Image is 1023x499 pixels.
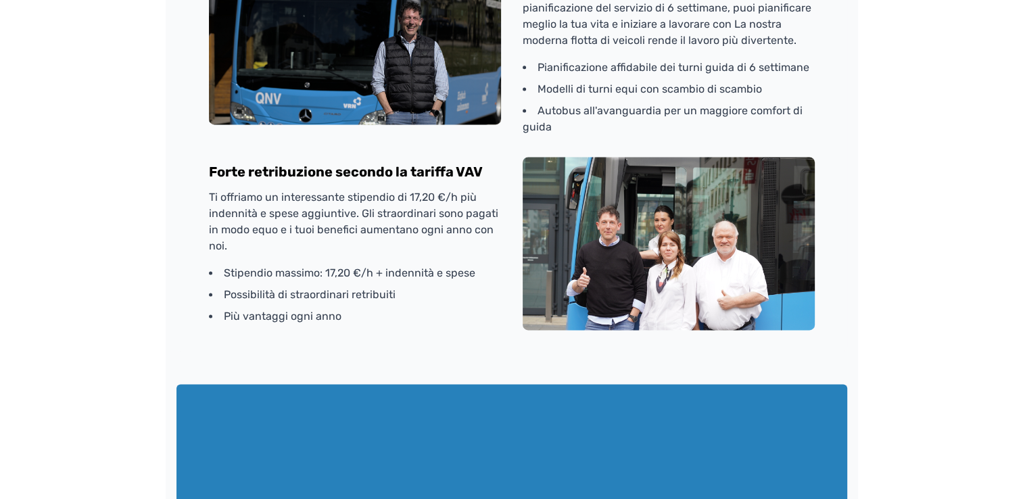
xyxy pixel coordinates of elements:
li: Modelli di turni equi con scambio di scambio [523,81,815,97]
li: Autobus all'avanguardia per un maggiore comfort di guida [523,103,815,135]
li: Pianificazione affidabile dei turni guida di 6 settimane [523,60,815,76]
li: Possibilità di straordinari retribuiti [209,287,501,303]
li: Stipendio massimo: 17,20 €/h + indennità e spese [209,265,501,281]
li: Più vantaggi ogni anno [209,308,501,325]
h3: Forte retribuzione secondo la tariffa VAV [209,162,501,181]
p: Ti offriamo un interessante stipendio di 17,20 €/h più indennità e spese aggiuntive. Gli straordi... [209,189,501,254]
